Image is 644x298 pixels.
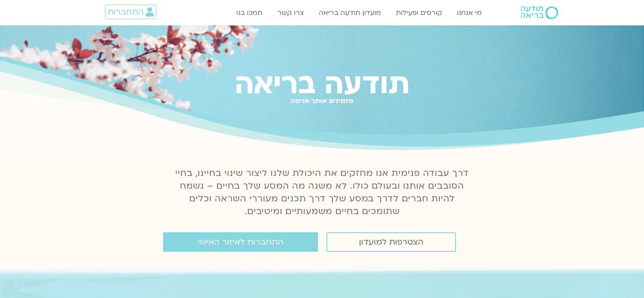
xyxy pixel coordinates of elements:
a: הצטרפות למועדון [326,232,456,252]
span: התחברות [108,7,144,17]
a: מי אנחנו [453,5,486,21]
a: קורסים ופעילות [392,5,446,21]
img: תודעה בריאה [521,6,558,19]
a: התחברות לאיזור האישי [163,232,318,252]
a: התחברות [105,5,156,19]
span: הצטרפות למועדון [359,237,423,247]
a: צרו קשר [273,5,308,21]
p: דרך עבודה פנימית אנו מחזקים את היכולת שלנו ליצור שינוי בחיינו, בחיי הסובבים אותנו ובעולם כולו. לא... [171,167,474,218]
a: מועדון תודעה בריאה [315,5,385,21]
a: תמכו בנו [232,5,267,21]
span: התחברות לאיזור האישי [198,237,283,247]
